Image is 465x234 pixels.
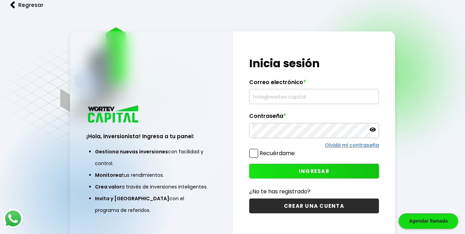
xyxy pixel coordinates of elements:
div: Agendar llamada [399,213,458,229]
a: Olvidé mi contraseña [325,142,379,149]
label: Recuérdame [260,149,295,157]
img: logo_wortev_capital [86,104,141,125]
p: ¿No te has registrado? [249,187,379,196]
a: ¿No te has registrado?CREAR UNA CUENTA [249,187,379,213]
span: Crea valor [95,183,121,190]
img: logos_whatsapp-icon.242b2217.svg [3,209,23,228]
li: con facilidad y control. [95,146,208,169]
button: CREAR UNA CUENTA [249,199,379,213]
li: tus rendimientos. [95,169,208,181]
span: Gestiona nuevas inversiones [95,148,168,155]
h1: Inicia sesión [249,55,379,72]
li: con el programa de referidos. [95,193,208,216]
button: INGRESAR [249,164,379,179]
span: Monitorea [95,172,122,179]
img: flecha izquierda [10,1,15,9]
input: hola@wortev.capital [252,89,376,104]
span: INGRESAR [299,167,329,175]
span: Invita y [GEOGRAPHIC_DATA] [95,195,169,202]
label: Contraseña [249,113,379,123]
label: Correo electrónico [249,79,379,89]
li: a través de inversiones inteligentes. [95,181,208,193]
h3: ¡Hola, inversionista! Ingresa a tu panel: [86,132,216,140]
